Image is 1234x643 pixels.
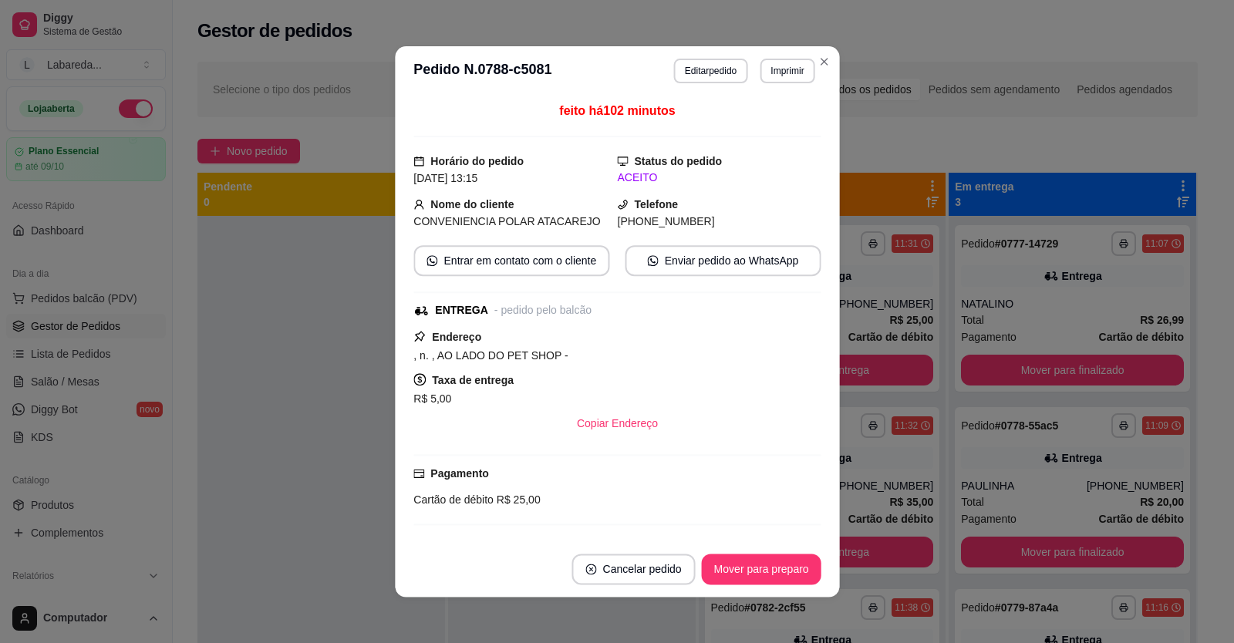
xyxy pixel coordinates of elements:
[617,156,628,167] span: desktop
[432,331,481,343] strong: Endereço
[617,170,821,186] div: ACEITO
[430,155,524,167] strong: Horário do pedido
[413,215,600,227] span: CONVENIENCIA POLAR ATACAREJO
[413,59,551,83] h3: Pedido N. 0788-c5081
[701,554,821,584] button: Mover para preparo
[432,374,514,386] strong: Taxa de entrega
[811,49,836,74] button: Close
[760,59,814,83] button: Imprimir
[413,330,426,342] span: pushpin
[413,199,424,210] span: user
[413,493,494,506] span: Cartão de débito
[435,302,487,318] div: ENTREGA
[617,199,628,210] span: phone
[494,302,591,318] div: - pedido pelo balcão
[634,198,678,210] strong: Telefone
[413,468,424,479] span: credit-card
[413,245,609,276] button: whats-appEntrar em contato com o cliente
[559,104,675,117] span: feito há 102 minutos
[571,554,695,584] button: close-circleCancelar pedido
[413,172,477,184] span: [DATE] 13:15
[413,373,426,385] span: dollar
[673,59,747,83] button: Editarpedido
[564,408,669,439] button: Copiar Endereço
[634,155,722,167] strong: Status do pedido
[493,493,540,506] span: R$ 25,00
[413,156,424,167] span: calendar
[647,255,658,266] span: whats-app
[617,215,714,227] span: [PHONE_NUMBER]
[585,564,596,574] span: close-circle
[430,467,489,480] strong: Pagamento
[413,349,568,362] span: , n. , AO LADO DO PET SHOP -
[430,198,514,210] strong: Nome do cliente
[625,245,821,276] button: whats-appEnviar pedido ao WhatsApp
[427,255,437,266] span: whats-app
[413,392,451,405] span: R$ 5,00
